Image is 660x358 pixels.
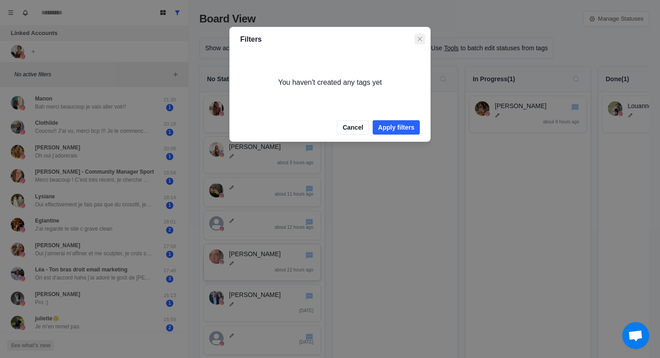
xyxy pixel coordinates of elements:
[373,120,420,135] button: Apply filters
[240,34,420,45] p: Filters
[622,322,649,349] div: Ouvrir le chat
[229,63,431,102] div: You haven't created any tags yet
[337,120,369,135] button: Cancel
[414,34,425,44] button: Close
